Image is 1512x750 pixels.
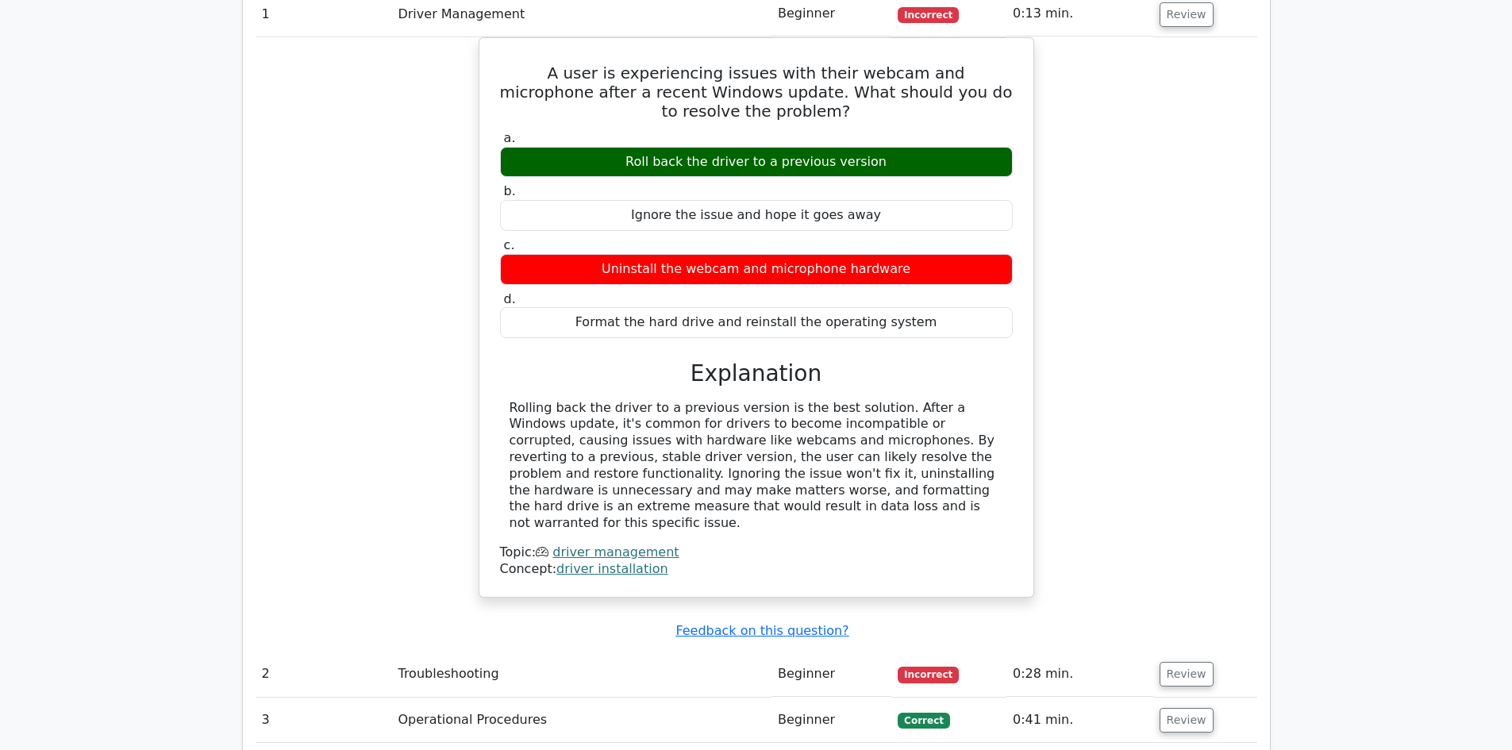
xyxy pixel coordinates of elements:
div: Roll back the driver to a previous version [500,147,1013,178]
td: Troubleshooting [391,652,771,697]
td: 3 [256,698,392,743]
div: Rolling back the driver to a previous version is the best solution. After a Windows update, it's ... [510,400,1003,532]
div: Ignore the issue and hope it goes away [500,200,1013,231]
h3: Explanation [510,360,1003,387]
div: Concept: [500,561,1013,578]
div: Topic: [500,544,1013,561]
span: b. [504,183,516,198]
button: Review [1160,708,1214,733]
td: Operational Procedures [391,698,771,743]
button: Review [1160,662,1214,687]
span: a. [504,130,516,145]
h5: A user is experiencing issues with their webcam and microphone after a recent Windows update. Wha... [498,63,1014,121]
td: Beginner [771,698,891,743]
span: Incorrect [898,7,959,23]
span: Correct [898,713,949,729]
td: 2 [256,652,392,697]
td: 0:28 min. [1006,652,1153,697]
td: Beginner [771,652,891,697]
td: 0:41 min. [1006,698,1153,743]
span: c. [504,237,515,252]
a: driver management [552,544,679,560]
span: Incorrect [898,667,959,683]
div: Uninstall the webcam and microphone hardware [500,254,1013,285]
a: Feedback on this question? [675,623,848,638]
button: Review [1160,2,1214,27]
div: Format the hard drive and reinstall the operating system [500,307,1013,338]
a: driver installation [556,561,668,576]
span: d. [504,291,516,306]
